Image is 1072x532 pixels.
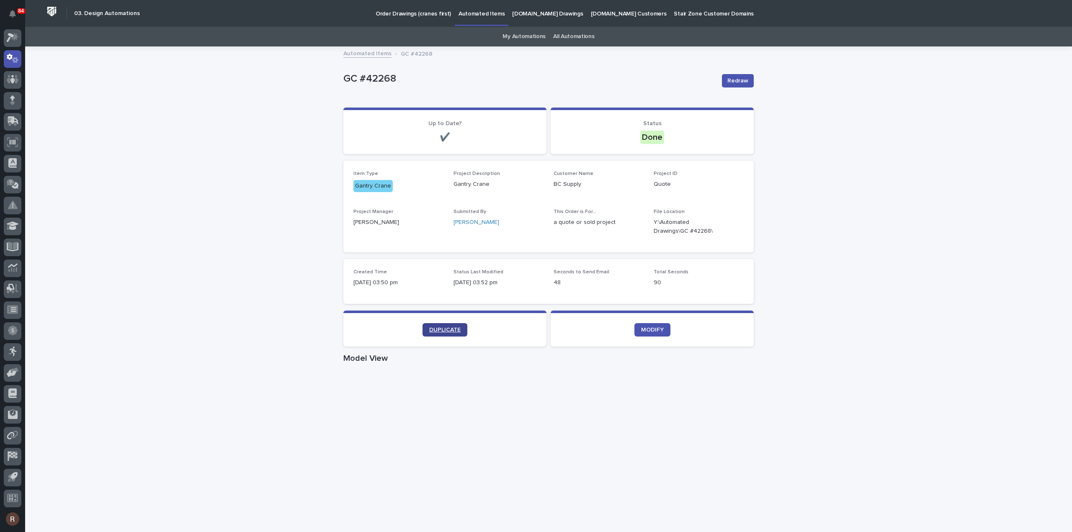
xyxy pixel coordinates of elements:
[74,10,140,17] h2: 03. Design Automations
[44,4,59,19] img: Workspace Logo
[640,131,664,144] div: Done
[554,278,644,287] p: 48
[10,10,21,23] div: Notifications84
[401,49,433,58] p: GC #42268
[654,270,688,275] span: Total Seconds
[353,209,393,214] span: Project Manager
[343,353,754,363] h1: Model View
[454,171,500,176] span: Project Description
[454,209,486,214] span: Submitted By
[643,121,662,126] span: Status
[353,132,536,142] p: ✔️
[353,171,378,176] span: Item Type
[554,218,644,227] p: a quote or sold project
[502,27,546,46] a: My Automations
[353,180,393,192] div: Gantry Crane
[423,323,467,337] a: DUPLICATE
[722,74,754,87] button: Redraw
[353,218,443,227] p: [PERSON_NAME]
[428,121,462,126] span: Up to Date?
[4,510,21,528] button: users-avatar
[18,8,24,14] p: 84
[343,73,715,85] p: GC #42268
[727,77,748,85] span: Redraw
[654,171,678,176] span: Project ID
[553,27,594,46] a: All Automations
[454,278,544,287] p: [DATE] 03:52 pm
[343,48,392,58] a: Automated Items
[554,171,593,176] span: Customer Name
[654,278,744,287] p: 90
[654,180,744,189] p: Quote
[454,218,499,227] a: [PERSON_NAME]
[641,327,664,333] span: MODIFY
[4,5,21,23] button: Notifications
[554,180,644,189] p: BC Supply
[353,270,387,275] span: Created Time
[654,209,685,214] span: File Location
[353,278,443,287] p: [DATE] 03:50 pm
[454,270,503,275] span: Status Last Modified
[654,218,724,236] : Y:\Automated Drawings\GC #42268\
[634,323,670,337] a: MODIFY
[554,209,596,214] span: This Order is For...
[429,327,461,333] span: DUPLICATE
[454,180,544,189] p: Gantry Crane
[554,270,609,275] span: Seconds to Send Email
